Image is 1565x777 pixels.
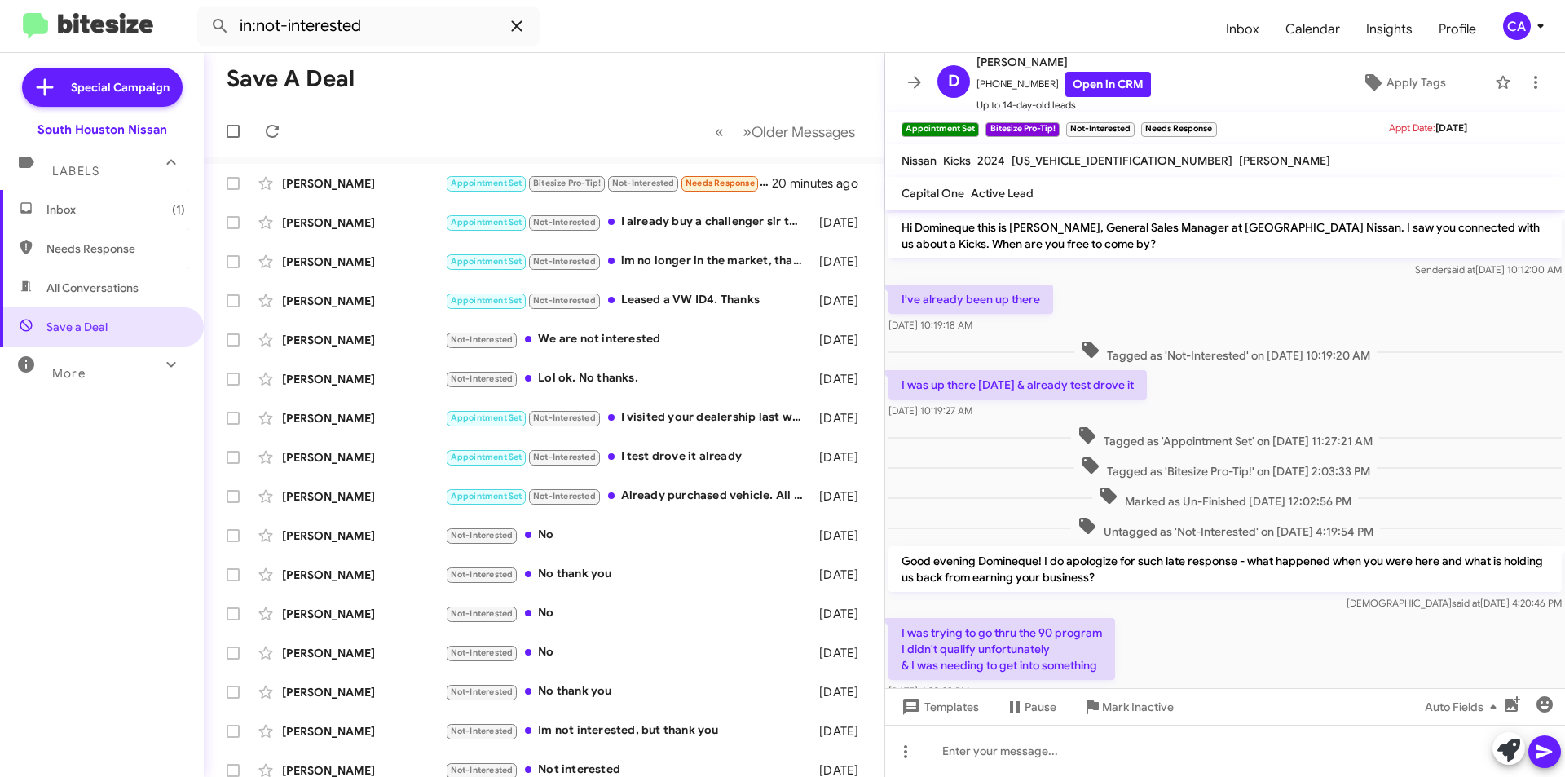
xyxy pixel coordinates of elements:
[451,726,514,736] span: Not-Interested
[445,604,811,623] div: No
[976,72,1151,97] span: [PHONE_NUMBER]
[282,214,445,231] div: [PERSON_NAME]
[46,280,139,296] span: All Conversations
[1353,6,1426,53] a: Insights
[1447,263,1475,276] span: said at
[282,606,445,622] div: [PERSON_NAME]
[752,123,855,141] span: Older Messages
[1141,122,1216,137] small: Needs Response
[811,684,871,700] div: [DATE]
[445,213,811,232] div: I already buy a challenger sir thank you
[1320,68,1487,97] button: Apply Tags
[1389,121,1435,134] span: Appt Date:
[1272,6,1353,53] span: Calendar
[445,565,811,584] div: No thank you
[971,186,1034,201] span: Active Lead
[811,606,871,622] div: [DATE]
[445,487,811,505] div: Already purchased vehicle. All done
[1071,426,1379,449] span: Tagged as 'Appointment Set' on [DATE] 11:27:21 AM
[976,97,1151,113] span: Up to 14-day-old leads
[451,530,514,541] span: Not-Interested
[22,68,183,107] a: Special Campaign
[811,214,871,231] div: [DATE]
[1213,6,1272,53] span: Inbox
[451,217,522,227] span: Appointment Set
[282,254,445,270] div: [PERSON_NAME]
[451,686,514,697] span: Not-Interested
[282,175,445,192] div: [PERSON_NAME]
[902,153,937,168] span: Nissan
[715,121,724,142] span: «
[888,685,969,697] span: [DATE] 4:30:38 PM
[282,488,445,505] div: [PERSON_NAME]
[1025,692,1056,722] span: Pause
[1102,692,1174,722] span: Mark Inactive
[1065,72,1151,97] a: Open in CRM
[1415,263,1562,276] span: Sender [DATE] 10:12:00 AM
[451,256,522,267] span: Appointment Set
[282,567,445,583] div: [PERSON_NAME]
[451,295,522,306] span: Appointment Set
[445,330,811,349] div: We are not interested
[197,7,540,46] input: Search
[282,528,445,544] div: [PERSON_NAME]
[885,692,992,722] button: Templates
[451,178,522,188] span: Appointment Set
[943,153,971,168] span: Kicks
[948,68,960,95] span: D
[706,115,865,148] nav: Page navigation example
[985,122,1059,137] small: Bitesize Pro-Tip!
[705,115,734,148] button: Previous
[451,608,514,619] span: Not-Interested
[533,452,596,462] span: Not-Interested
[451,413,522,423] span: Appointment Set
[811,449,871,466] div: [DATE]
[976,52,1151,72] span: [PERSON_NAME]
[898,692,979,722] span: Templates
[902,186,964,201] span: Capital One
[811,528,871,544] div: [DATE]
[533,413,596,423] span: Not-Interested
[1066,122,1135,137] small: Not-Interested
[451,491,522,501] span: Appointment Set
[445,291,811,310] div: Leased a VW ID4. Thanks
[445,526,811,545] div: No
[282,410,445,426] div: [PERSON_NAME]
[1489,12,1547,40] button: CA
[282,449,445,466] div: [PERSON_NAME]
[811,254,871,270] div: [DATE]
[282,645,445,661] div: [PERSON_NAME]
[46,319,108,335] span: Save a Deal
[743,121,752,142] span: »
[451,569,514,580] span: Not-Interested
[282,371,445,387] div: [PERSON_NAME]
[282,684,445,700] div: [PERSON_NAME]
[172,201,185,218] span: (1)
[811,488,871,505] div: [DATE]
[533,256,596,267] span: Not-Interested
[1503,12,1531,40] div: CA
[902,122,979,137] small: Appointment Set
[888,404,972,417] span: [DATE] 10:19:27 AM
[811,723,871,739] div: [DATE]
[612,178,675,188] span: Not-Interested
[811,371,871,387] div: [DATE]
[46,201,185,218] span: Inbox
[888,213,1562,258] p: Hi Domineque this is [PERSON_NAME], General Sales Manager at [GEOGRAPHIC_DATA] Nissan. I saw you ...
[733,115,865,148] button: Next
[1386,68,1446,97] span: Apply Tags
[1426,6,1489,53] a: Profile
[1071,516,1380,540] span: Untagged as 'Not-Interested' on [DATE] 4:19:54 PM
[445,643,811,662] div: No
[774,175,871,192] div: 20 minutes ago
[71,79,170,95] span: Special Campaign
[888,285,1053,314] p: I've already been up there
[1012,153,1232,168] span: [US_VEHICLE_IDENTIFICATION_NUMBER]
[888,370,1147,400] p: I was up there [DATE] & already test drove it
[888,546,1562,592] p: Good evening Domineque! I do apologize for such late response - what happened when you were here ...
[282,293,445,309] div: [PERSON_NAME]
[52,164,99,179] span: Labels
[445,369,811,388] div: Lol ok. No thanks.
[451,334,514,345] span: Not-Interested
